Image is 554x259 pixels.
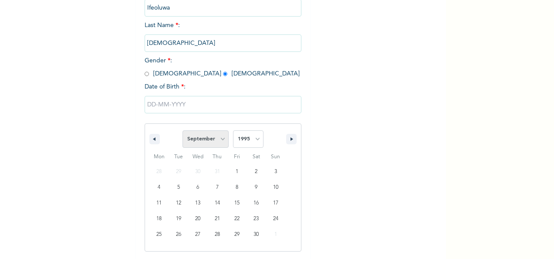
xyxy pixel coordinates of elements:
[216,180,219,195] span: 7
[145,82,186,92] span: Date of Birth :
[149,150,169,164] span: Mon
[196,180,199,195] span: 6
[253,211,259,227] span: 23
[227,164,247,180] button: 1
[273,195,278,211] span: 17
[195,227,200,242] span: 27
[208,227,227,242] button: 28
[273,180,278,195] span: 10
[215,195,220,211] span: 14
[208,180,227,195] button: 7
[227,227,247,242] button: 29
[145,22,301,46] span: Last Name :
[253,195,259,211] span: 16
[176,211,181,227] span: 19
[145,34,301,52] input: Enter your last name
[169,211,189,227] button: 19
[236,164,238,180] span: 1
[215,211,220,227] span: 21
[255,180,257,195] span: 9
[176,227,181,242] span: 26
[274,164,277,180] span: 3
[188,211,208,227] button: 20
[169,227,189,242] button: 26
[176,195,181,211] span: 12
[266,195,285,211] button: 17
[247,180,266,195] button: 9
[227,195,247,211] button: 15
[273,211,278,227] span: 24
[149,180,169,195] button: 4
[247,150,266,164] span: Sat
[145,96,301,113] input: DD-MM-YYYY
[149,211,169,227] button: 18
[188,195,208,211] button: 13
[234,211,240,227] span: 22
[158,180,160,195] span: 4
[234,227,240,242] span: 29
[188,227,208,242] button: 27
[236,180,238,195] span: 8
[195,211,200,227] span: 20
[255,164,257,180] span: 2
[266,180,285,195] button: 10
[169,195,189,211] button: 12
[247,227,266,242] button: 30
[247,195,266,211] button: 16
[195,195,200,211] span: 13
[177,180,180,195] span: 5
[208,211,227,227] button: 21
[266,150,285,164] span: Sun
[188,180,208,195] button: 6
[234,195,240,211] span: 15
[227,150,247,164] span: Fri
[247,211,266,227] button: 23
[156,211,162,227] span: 18
[188,150,208,164] span: Wed
[227,180,247,195] button: 8
[208,150,227,164] span: Thu
[253,227,259,242] span: 30
[169,180,189,195] button: 5
[266,211,285,227] button: 24
[215,227,220,242] span: 28
[169,150,189,164] span: Tue
[149,227,169,242] button: 25
[145,58,300,77] span: Gender : [DEMOGRAPHIC_DATA] [DEMOGRAPHIC_DATA]
[227,211,247,227] button: 22
[208,195,227,211] button: 14
[149,195,169,211] button: 11
[247,164,266,180] button: 2
[156,227,162,242] span: 25
[156,195,162,211] span: 11
[266,164,285,180] button: 3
